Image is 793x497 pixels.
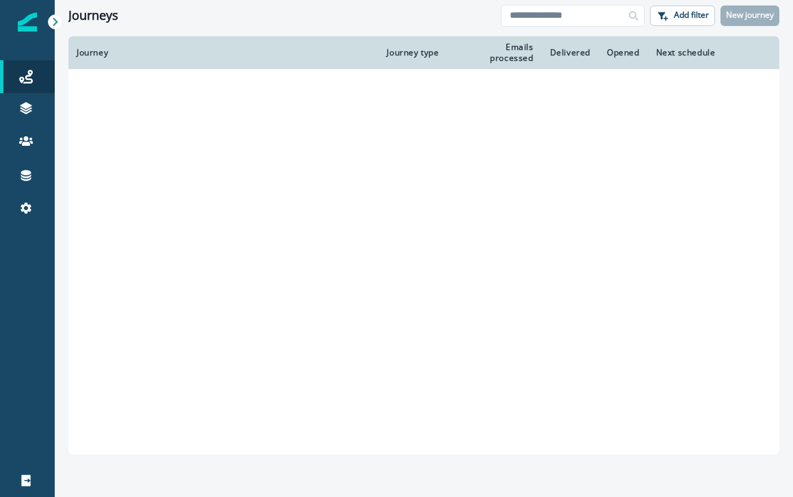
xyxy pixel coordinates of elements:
[550,47,590,58] div: Delivered
[387,47,452,58] div: Journey type
[726,10,774,20] p: New journey
[68,8,118,23] h1: Journeys
[720,5,779,26] button: New journey
[650,5,715,26] button: Add filter
[607,47,640,58] div: Opened
[656,47,744,58] div: Next schedule
[674,10,709,20] p: Add filter
[18,12,37,31] img: Inflection
[77,47,370,58] div: Journey
[468,42,533,64] div: Emails processed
